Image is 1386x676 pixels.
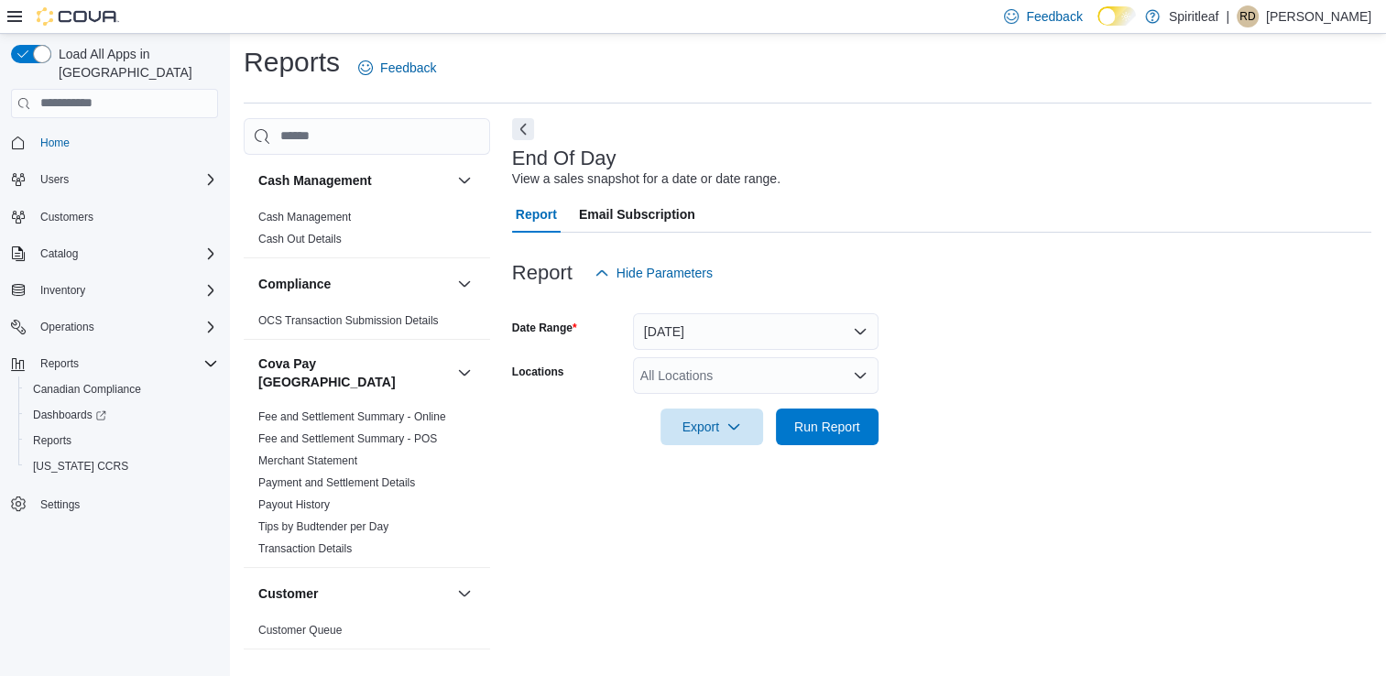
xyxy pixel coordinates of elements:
span: Catalog [33,243,218,265]
button: Compliance [453,273,475,295]
span: Hide Parameters [617,264,713,282]
button: Compliance [258,275,450,293]
span: Users [33,169,218,191]
button: Open list of options [853,368,868,383]
h3: Cash Management [258,171,372,190]
span: Customers [33,205,218,228]
span: Washington CCRS [26,455,218,477]
span: Home [33,131,218,154]
a: [US_STATE] CCRS [26,455,136,477]
span: Payment and Settlement Details [258,475,415,490]
a: Fee and Settlement Summary - Online [258,410,446,423]
span: Cash Management [258,210,351,224]
span: Fee and Settlement Summary - POS [258,431,437,446]
span: Fee and Settlement Summary - Online [258,409,446,424]
img: Cova [37,7,119,26]
div: Ravi D [1237,5,1259,27]
button: Export [660,409,763,445]
span: Reports [40,356,79,371]
span: Inventory [33,279,218,301]
a: Dashboards [18,402,225,428]
span: Report [516,196,557,233]
button: Reports [18,428,225,453]
h3: End Of Day [512,147,617,169]
h3: Report [512,262,573,284]
span: Dashboards [26,404,218,426]
button: [US_STATE] CCRS [18,453,225,479]
span: Feedback [1026,7,1082,26]
input: Dark Mode [1097,6,1136,26]
a: Home [33,132,77,154]
span: Operations [33,316,218,338]
h1: Reports [244,44,340,81]
a: Settings [33,494,87,516]
span: Operations [40,320,94,334]
span: Feedback [380,59,436,77]
span: Home [40,136,70,150]
div: Cash Management [244,206,490,257]
a: Canadian Compliance [26,378,148,400]
button: Inventory [4,278,225,303]
span: Inventory [40,283,85,298]
span: Payout History [258,497,330,512]
button: Cash Management [258,171,450,190]
a: Tips by Budtender per Day [258,520,388,533]
p: [PERSON_NAME] [1266,5,1371,27]
button: Hide Parameters [587,255,720,291]
span: Email Subscription [579,196,695,233]
span: RD [1239,5,1255,27]
span: Settings [33,492,218,515]
span: Canadian Compliance [33,382,141,397]
label: Locations [512,365,564,379]
span: Tips by Budtender per Day [258,519,388,534]
a: Merchant Statement [258,454,357,467]
div: View a sales snapshot for a date or date range. [512,169,780,189]
a: Payment and Settlement Details [258,476,415,489]
span: Dashboards [33,408,106,422]
span: Reports [26,430,218,452]
button: Catalog [4,241,225,267]
button: Customer [453,583,475,605]
div: Compliance [244,310,490,339]
label: Date Range [512,321,577,335]
button: Reports [33,353,86,375]
button: Operations [4,314,225,340]
button: Reports [4,351,225,376]
button: Cova Pay [GEOGRAPHIC_DATA] [258,354,450,391]
a: Reports [26,430,79,452]
span: Export [671,409,752,445]
span: Reports [33,433,71,448]
button: [DATE] [633,313,879,350]
h3: Compliance [258,275,331,293]
p: Spiritleaf [1169,5,1218,27]
span: Cash Out Details [258,232,342,246]
span: Customers [40,210,93,224]
span: Load All Apps in [GEOGRAPHIC_DATA] [51,45,218,82]
span: Run Report [794,418,860,436]
span: Merchant Statement [258,453,357,468]
p: | [1226,5,1229,27]
button: Next [512,118,534,140]
a: Fee and Settlement Summary - POS [258,432,437,445]
a: Transaction Details [258,542,352,555]
button: Customers [4,203,225,230]
a: Payout History [258,498,330,511]
a: Feedback [351,49,443,86]
a: OCS Transaction Submission Details [258,314,439,327]
nav: Complex example [11,122,218,565]
button: Canadian Compliance [18,376,225,402]
span: Transaction Details [258,541,352,556]
a: Customers [33,206,101,228]
span: Customer Queue [258,623,342,638]
span: OCS Transaction Submission Details [258,313,439,328]
span: [US_STATE] CCRS [33,459,128,474]
span: Dark Mode [1097,26,1098,27]
button: Operations [33,316,102,338]
a: Cash Management [258,211,351,224]
button: Customer [258,584,450,603]
span: Reports [33,353,218,375]
h3: Customer [258,584,318,603]
a: Dashboards [26,404,114,426]
button: Cova Pay [GEOGRAPHIC_DATA] [453,362,475,384]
